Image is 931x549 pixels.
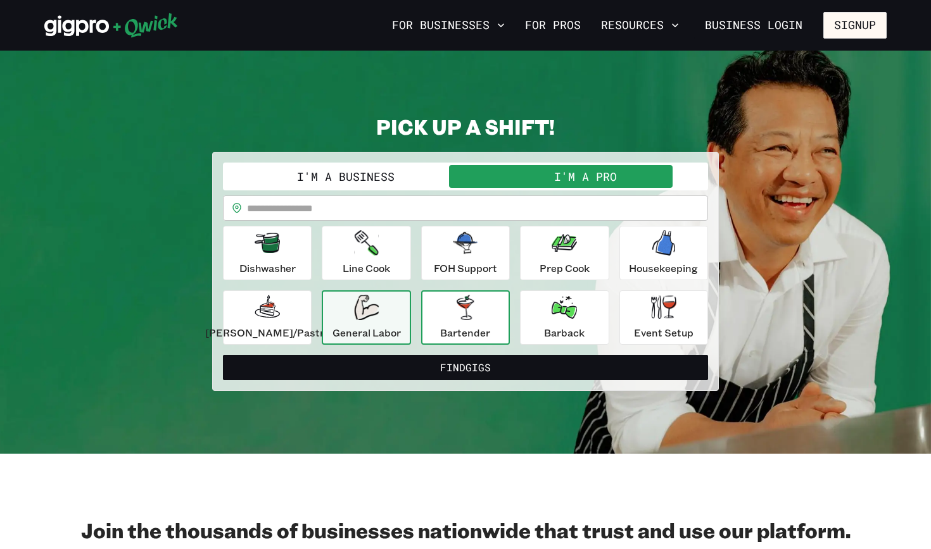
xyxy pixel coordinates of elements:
[322,226,410,280] button: Line Cook
[223,355,708,380] button: FindGigs
[212,114,719,139] h2: PICK UP A SHIFT!
[223,290,312,345] button: [PERSON_NAME]/Pastry
[520,226,609,280] button: Prep Cook
[544,325,585,340] p: Barback
[619,290,708,345] button: Event Setup
[343,261,390,276] p: Line Cook
[619,226,708,280] button: Housekeeping
[440,325,490,340] p: Bartender
[421,226,510,280] button: FOH Support
[434,261,497,276] p: FOH Support
[629,261,698,276] p: Housekeeping
[540,261,590,276] p: Prep Cook
[520,15,586,36] a: For Pros
[322,290,410,345] button: General Labor
[223,226,312,280] button: Dishwasher
[465,165,706,188] button: I'm a Pro
[823,12,887,39] button: Signup
[520,290,609,345] button: Barback
[596,15,684,36] button: Resources
[239,261,296,276] p: Dishwasher
[205,325,329,340] p: [PERSON_NAME]/Pastry
[421,290,510,345] button: Bartender
[694,12,813,39] a: Business Login
[332,325,401,340] p: General Labor
[634,325,693,340] p: Event Setup
[44,517,887,543] h2: Join the thousands of businesses nationwide that trust and use our platform.
[225,165,465,188] button: I'm a Business
[387,15,510,36] button: For Businesses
